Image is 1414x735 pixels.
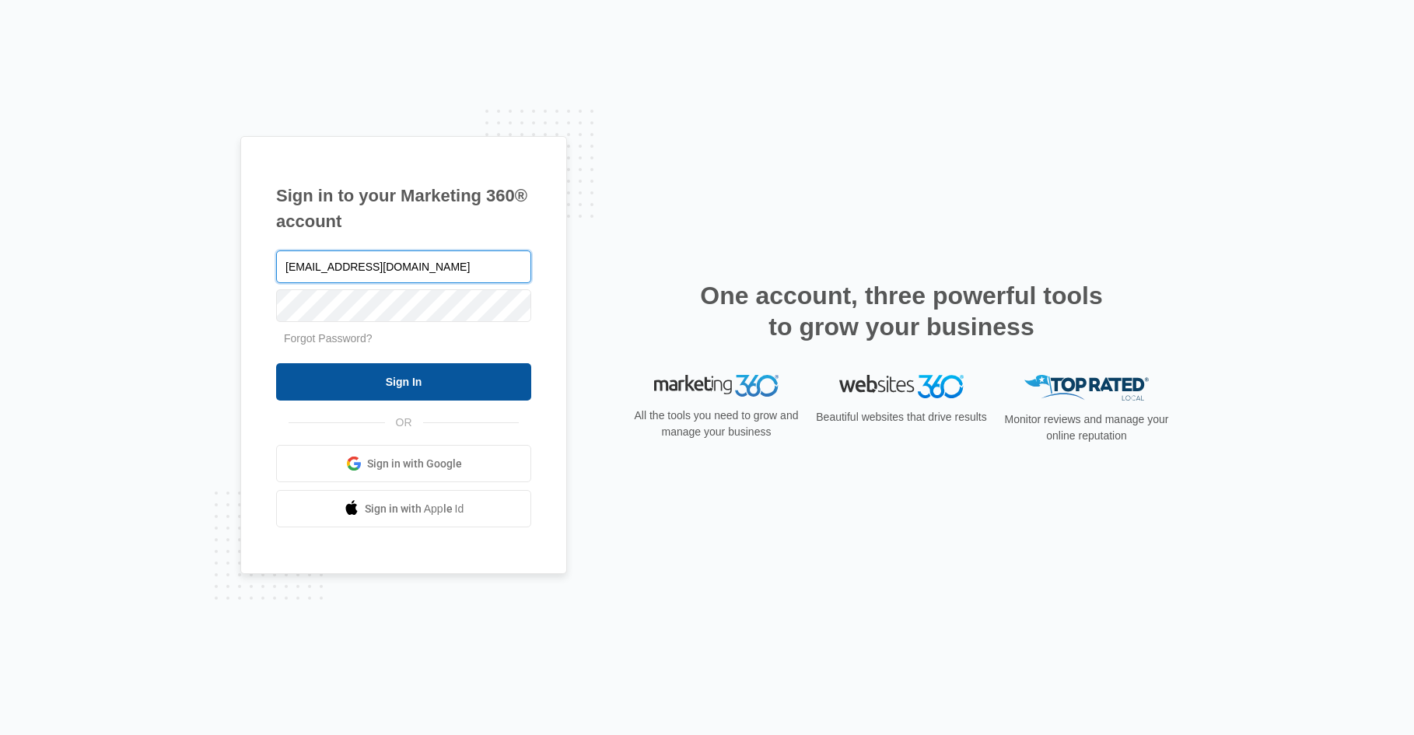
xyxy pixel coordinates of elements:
[365,501,464,517] span: Sign in with Apple Id
[276,183,531,234] h1: Sign in to your Marketing 360® account
[284,332,373,345] a: Forgot Password?
[367,456,462,472] span: Sign in with Google
[276,250,531,283] input: Email
[999,411,1174,444] p: Monitor reviews and manage your online reputation
[629,408,803,440] p: All the tools you need to grow and manage your business
[695,280,1108,342] h2: One account, three powerful tools to grow your business
[276,445,531,482] a: Sign in with Google
[654,375,779,397] img: Marketing 360
[385,415,423,431] span: OR
[814,409,989,425] p: Beautiful websites that drive results
[839,375,964,397] img: Websites 360
[1024,375,1149,401] img: Top Rated Local
[276,363,531,401] input: Sign In
[276,490,531,527] a: Sign in with Apple Id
